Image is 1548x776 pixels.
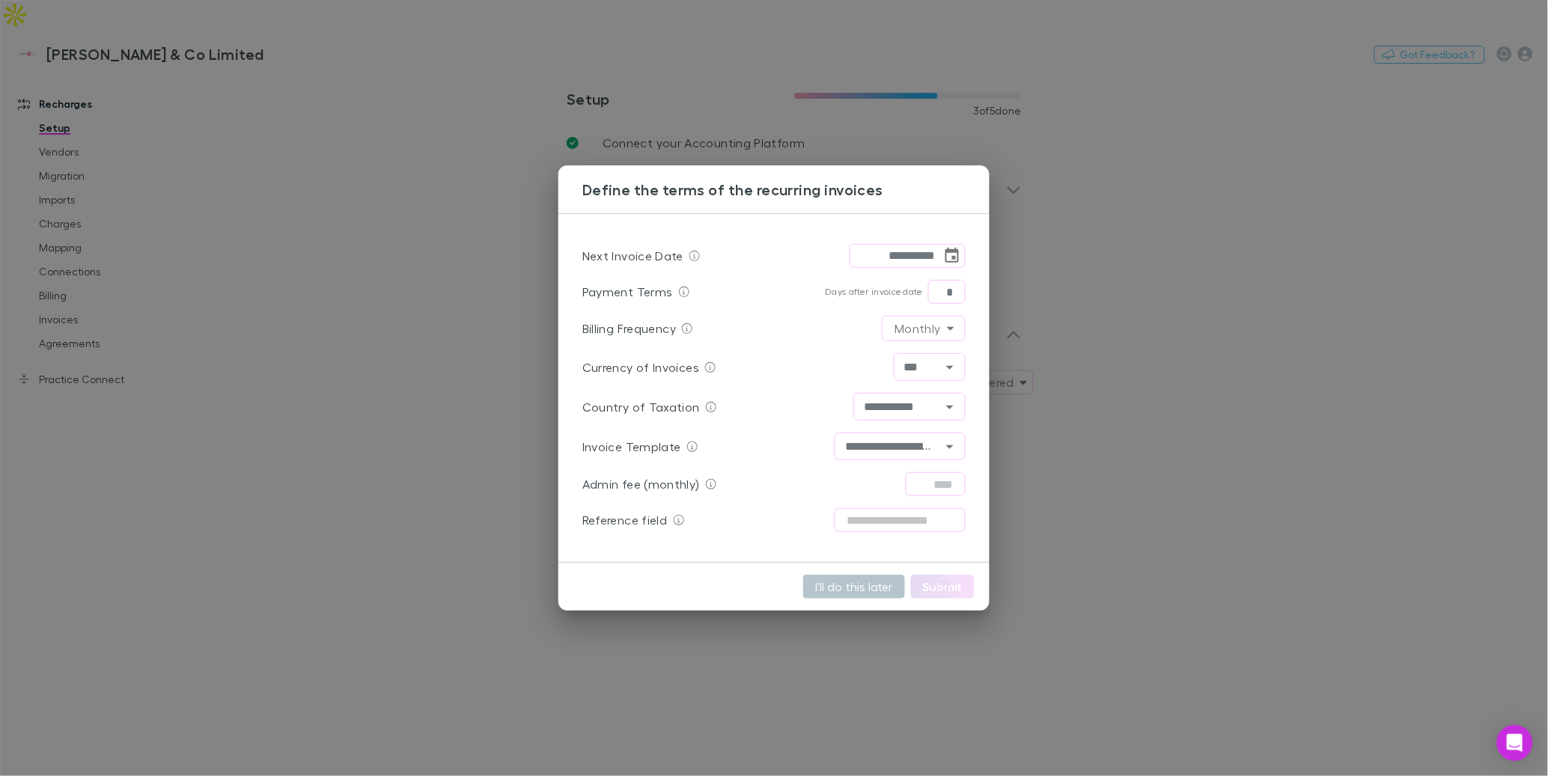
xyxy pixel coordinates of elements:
p: Country of Taxation [582,398,700,416]
p: Billing Frequency [582,320,676,337]
p: Days after invoice date [826,286,922,298]
p: Invoice Template [582,438,681,456]
button: Choose date, selected date is Aug 18, 2025 [942,245,963,266]
p: Admin fee (monthly) [582,475,700,493]
p: Reference field [582,511,668,529]
button: Open [939,436,960,457]
p: Next Invoice Date [582,247,683,265]
div: Open Intercom Messenger [1497,725,1533,761]
button: Submit [911,575,975,599]
p: Payment Terms [582,283,673,301]
button: Open [939,357,960,378]
h3: Define the terms of the recurring invoices [582,180,990,198]
button: Open [939,397,960,418]
p: Currency of Invoices [582,358,699,376]
div: Monthly [883,317,965,340]
button: I'll do this later [803,575,905,599]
